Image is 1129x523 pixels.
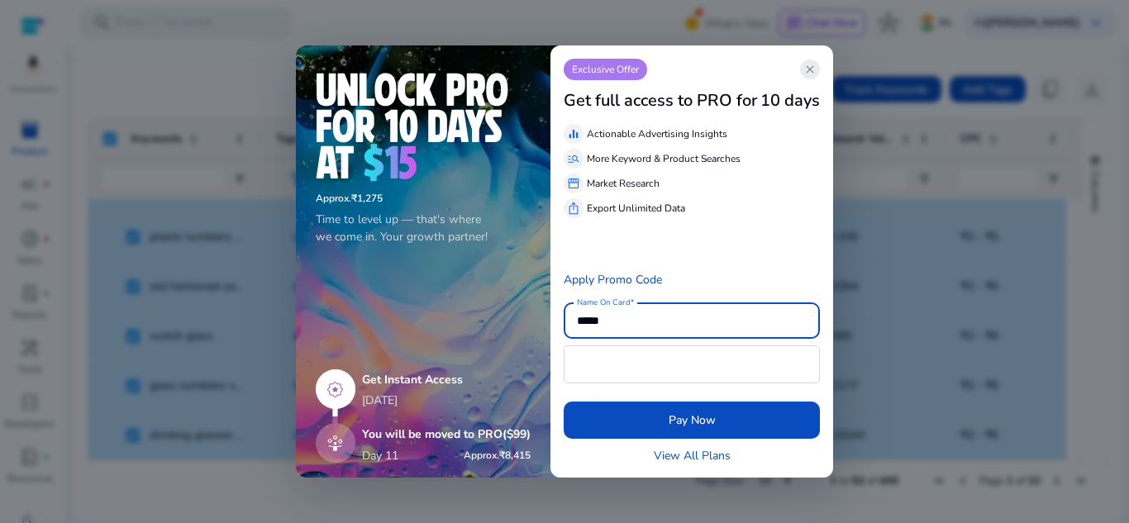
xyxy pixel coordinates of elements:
[567,127,580,140] span: equalizer
[564,59,647,80] p: Exclusive Offer
[362,373,531,387] h5: Get Instant Access
[464,449,531,461] h6: ₹8,415
[316,192,351,205] span: Approx.
[362,392,531,409] p: [DATE]
[567,202,580,215] span: ios_share
[564,402,820,439] button: Pay Now
[564,272,662,288] a: Apply Promo Code
[573,348,811,381] iframe: Secure card payment input frame
[760,91,820,111] h3: 10 days
[803,63,817,76] span: close
[567,177,580,190] span: storefront
[669,411,716,429] span: Pay Now
[564,91,757,111] h3: Get full access to PRO for
[587,201,685,216] p: Export Unlimited Data
[654,447,731,464] a: View All Plans
[567,152,580,165] span: manage_search
[577,297,630,308] mat-label: Name On Card
[316,193,531,204] h6: ₹1,275
[362,447,398,464] p: Day 11
[503,426,531,442] span: ($99)
[464,449,499,462] span: Approx.
[587,151,741,166] p: More Keyword & Product Searches
[587,176,660,191] p: Market Research
[587,126,727,141] p: Actionable Advertising Insights
[316,211,531,245] p: Time to level up — that's where we come in. Your growth partner!
[362,428,531,442] h5: You will be moved to PRO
